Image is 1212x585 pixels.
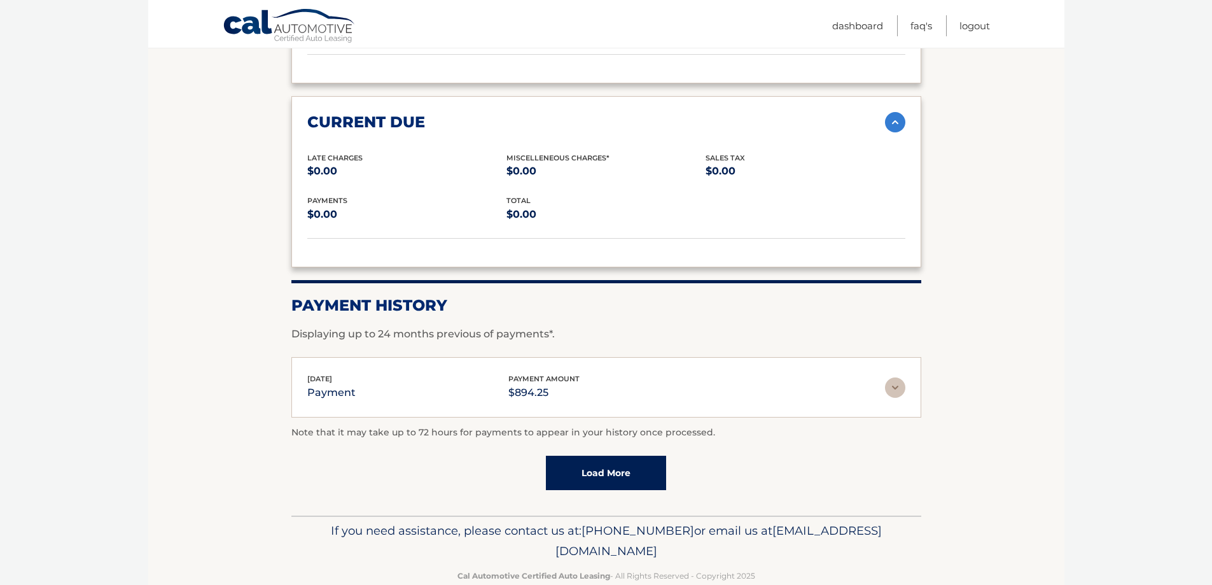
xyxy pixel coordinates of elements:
[706,162,905,180] p: $0.00
[307,384,356,402] p: payment
[307,196,347,205] span: payments
[307,153,363,162] span: Late Charges
[506,196,531,205] span: total
[506,153,609,162] span: Miscelleneous Charges*
[223,8,356,45] a: Cal Automotive
[910,15,932,36] a: FAQ's
[506,162,706,180] p: $0.00
[959,15,990,36] a: Logout
[307,162,506,180] p: $0.00
[291,425,921,441] p: Note that it may take up to 72 hours for payments to appear in your history once processed.
[582,523,694,538] span: [PHONE_NUMBER]
[508,384,580,402] p: $894.25
[307,374,332,383] span: [DATE]
[546,456,666,490] a: Load More
[307,113,425,132] h2: current due
[506,206,706,223] p: $0.00
[307,206,506,223] p: $0.00
[457,571,610,581] strong: Cal Automotive Certified Auto Leasing
[508,374,580,383] span: payment amount
[832,15,883,36] a: Dashboard
[300,521,913,561] p: If you need assistance, please contact us at: or email us at
[300,569,913,582] p: - All Rights Reserved - Copyright 2025
[885,112,905,132] img: accordion-active.svg
[885,377,905,398] img: accordion-rest.svg
[291,327,921,342] p: Displaying up to 24 months previous of payments*.
[706,153,745,162] span: Sales Tax
[291,296,921,315] h2: Payment History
